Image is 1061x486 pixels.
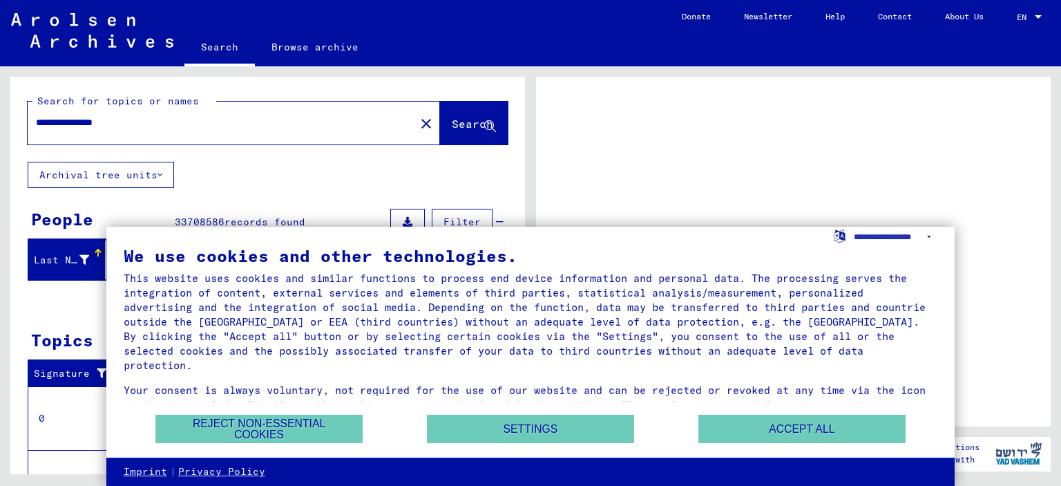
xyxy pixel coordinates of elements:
div: We use cookies and other technologies. [124,247,938,264]
div: Signature [34,366,113,381]
div: This website uses cookies and similar functions to process end device information and personal da... [124,271,938,373]
button: Settings [427,415,634,443]
mat-header-cell: First Name [106,241,183,279]
button: Archival tree units [28,162,174,188]
div: People [31,207,93,232]
div: Topics [31,328,93,353]
a: Privacy Policy [178,465,265,479]
div: Your consent is always voluntary, not required for the use of our website and can be rejected or ... [124,383,938,427]
span: Filter [443,216,481,228]
a: Imprint [124,465,167,479]
button: Accept all [698,415,906,443]
td: 0 [28,386,124,450]
button: Reject non-essential cookies [155,415,363,443]
img: Arolsen_neg.svg [11,13,173,48]
button: Clear [412,109,440,137]
span: Search [452,117,493,131]
button: Search [440,102,508,144]
span: records found [224,216,305,228]
mat-label: Search for topics or names [37,95,199,107]
button: Filter [432,209,493,235]
a: Browse archive [255,30,375,64]
a: Search [184,30,255,66]
div: Signature [34,363,126,385]
span: EN [1017,12,1032,22]
img: yv_logo.png [993,436,1044,471]
mat-header-cell: Last Name [28,241,106,279]
mat-icon: close [418,115,434,132]
div: Last Name [34,253,89,268]
span: 33708586 [175,216,224,228]
div: Last Name [34,249,106,271]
